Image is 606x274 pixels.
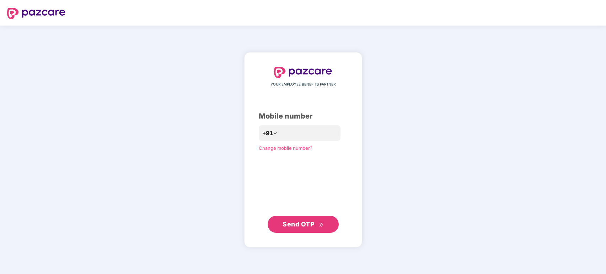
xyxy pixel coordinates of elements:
[259,111,348,122] div: Mobile number
[319,223,323,227] span: double-right
[7,8,65,19] img: logo
[268,216,339,233] button: Send OTPdouble-right
[262,129,273,138] span: +91
[273,131,277,135] span: down
[274,67,332,78] img: logo
[283,220,314,228] span: Send OTP
[270,82,336,87] span: YOUR EMPLOYEE BENEFITS PARTNER
[259,145,312,151] a: Change mobile number?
